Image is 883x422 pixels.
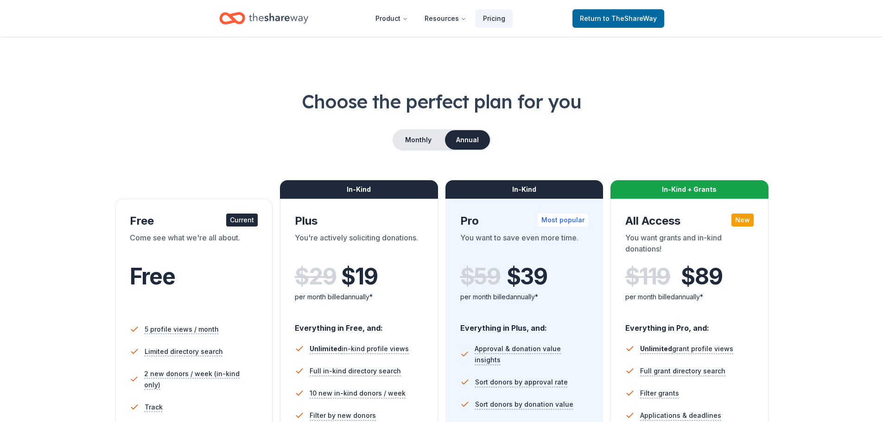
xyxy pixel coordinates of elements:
[507,264,547,290] span: $ 39
[460,315,589,334] div: Everything in Plus, and:
[580,13,657,24] span: Return
[445,180,603,199] div: In-Kind
[130,214,258,228] div: Free
[640,345,733,353] span: grant profile views
[731,214,754,227] div: New
[310,345,409,353] span: in-kind profile views
[460,214,589,228] div: Pro
[625,315,754,334] div: Everything in Pro, and:
[625,291,754,302] div: per month billed annually*
[368,9,415,28] button: Product
[144,368,258,391] span: 2 new donors / week (in-kind only)
[341,264,377,290] span: $ 19
[310,365,401,377] span: Full in-kind directory search
[37,88,846,114] h1: Choose the perfect plan for you
[130,232,258,258] div: Come see what we're all about.
[226,214,258,227] div: Current
[417,9,474,28] button: Resources
[460,291,589,302] div: per month billed annually*
[310,388,406,399] span: 10 new in-kind donors / week
[445,130,490,150] button: Annual
[475,343,588,365] span: Approval & donation value insights
[310,345,342,353] span: Unlimited
[475,377,568,388] span: Sort donors by approval rate
[295,291,423,302] div: per month billed annually*
[219,7,308,29] a: Home
[368,7,513,29] nav: Main
[130,263,175,290] span: Free
[640,365,725,377] span: Full grant directory search
[145,346,223,357] span: Limited directory search
[145,402,163,413] span: Track
[394,130,443,150] button: Monthly
[475,399,573,410] span: Sort donors by donation value
[310,410,376,421] span: Filter by new donors
[476,9,513,28] a: Pricing
[295,232,423,258] div: You're actively soliciting donations.
[610,180,769,199] div: In-Kind + Grants
[640,345,672,353] span: Unlimited
[603,14,657,22] span: to TheShareWay
[625,232,754,258] div: You want grants and in-kind donations!
[572,9,664,28] a: Returnto TheShareWay
[625,214,754,228] div: All Access
[295,315,423,334] div: Everything in Free, and:
[295,214,423,228] div: Plus
[145,324,219,335] span: 5 profile views / month
[681,264,722,290] span: $ 89
[538,214,588,227] div: Most popular
[640,410,721,421] span: Applications & deadlines
[280,180,438,199] div: In-Kind
[640,388,679,399] span: Filter grants
[460,232,589,258] div: You want to save even more time.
